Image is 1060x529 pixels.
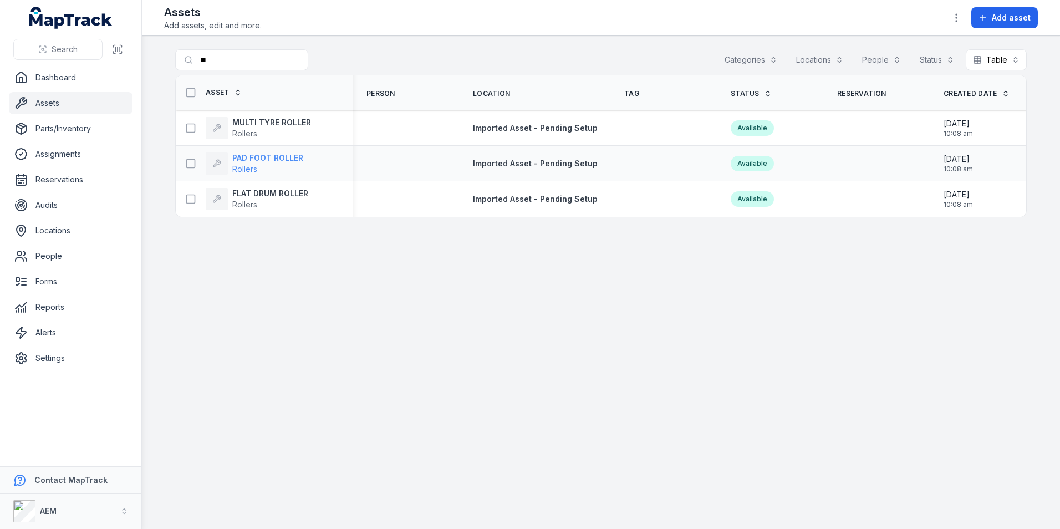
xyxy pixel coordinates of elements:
span: Status [731,89,760,98]
div: Available [731,156,774,171]
strong: PAD FOOT ROLLER [232,152,303,164]
span: Person [366,89,395,98]
a: Audits [9,194,132,216]
span: 10:08 am [944,129,973,138]
h2: Assets [164,4,262,20]
a: Imported Asset - Pending Setup [473,123,598,134]
span: Reservation [837,89,886,98]
span: Imported Asset - Pending Setup [473,194,598,204]
span: 10:08 am [944,200,973,209]
a: Asset [206,88,242,97]
span: Rollers [232,200,257,209]
span: Search [52,44,78,55]
button: Table [966,49,1027,70]
button: Search [13,39,103,60]
a: Reports [9,296,132,318]
a: Parts/Inventory [9,118,132,140]
a: Created Date [944,89,1010,98]
strong: Contact MapTrack [34,475,108,485]
span: [DATE] [944,154,973,165]
a: Forms [9,271,132,293]
span: Imported Asset - Pending Setup [473,159,598,168]
span: Location [473,89,510,98]
button: People [855,49,908,70]
button: Status [913,49,961,70]
span: Created Date [944,89,997,98]
span: Imported Asset - Pending Setup [473,123,598,133]
a: Assignments [9,143,132,165]
a: Dashboard [9,67,132,89]
strong: AEM [40,506,57,516]
span: Rollers [232,129,257,138]
a: Settings [9,347,132,369]
button: Categories [717,49,784,70]
div: Available [731,191,774,207]
a: Locations [9,220,132,242]
a: Reservations [9,169,132,191]
span: [DATE] [944,118,973,129]
time: 20/08/2025, 10:08:45 am [944,189,973,209]
a: MULTI TYRE ROLLERRollers [206,117,311,139]
time: 20/08/2025, 10:08:45 am [944,154,973,174]
button: Add asset [971,7,1038,28]
a: MapTrack [29,7,113,29]
a: Status [731,89,772,98]
a: PAD FOOT ROLLERRollers [206,152,303,175]
span: Add assets, edit and more. [164,20,262,31]
a: FLAT DRUM ROLLERRollers [206,188,308,210]
a: Imported Asset - Pending Setup [473,194,598,205]
strong: MULTI TYRE ROLLER [232,117,311,128]
span: [DATE] [944,189,973,200]
div: Available [731,120,774,136]
span: Asset [206,88,230,97]
a: Imported Asset - Pending Setup [473,158,598,169]
span: Tag [624,89,639,98]
a: People [9,245,132,267]
a: Alerts [9,322,132,344]
a: Assets [9,92,132,114]
strong: FLAT DRUM ROLLER [232,188,308,199]
span: 10:08 am [944,165,973,174]
span: Rollers [232,164,257,174]
button: Locations [789,49,850,70]
span: Add asset [992,12,1031,23]
time: 20/08/2025, 10:08:45 am [944,118,973,138]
